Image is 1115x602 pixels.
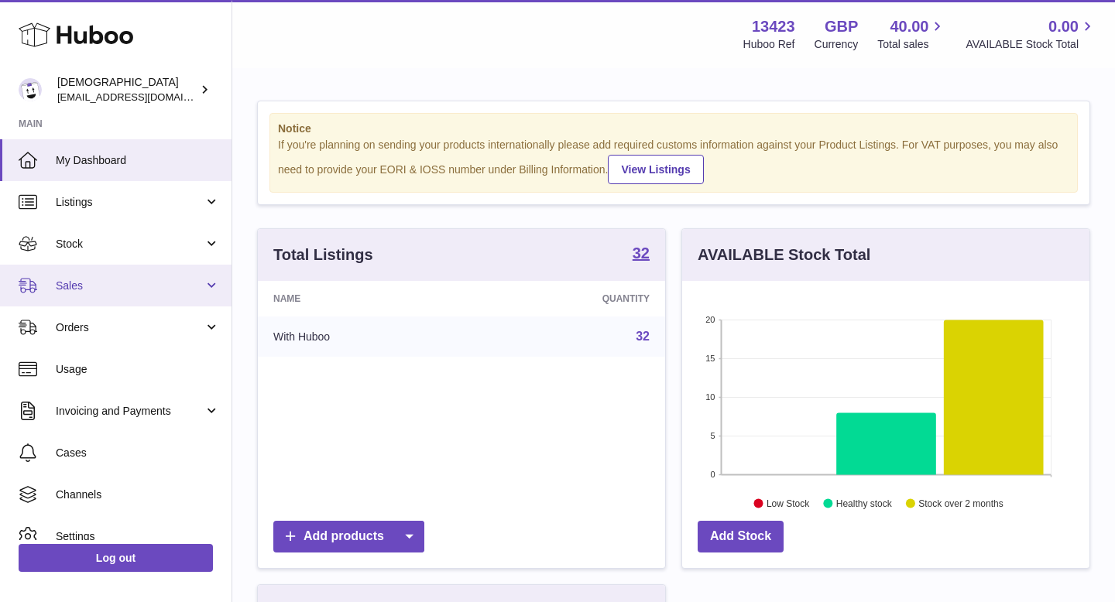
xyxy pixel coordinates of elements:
[836,498,893,508] text: Healthy stock
[472,281,665,316] th: Quantity
[57,75,197,104] div: [DEMOGRAPHIC_DATA]
[705,315,715,324] text: 20
[966,37,1096,52] span: AVAILABLE Stock Total
[56,487,220,502] span: Channels
[608,155,703,184] a: View Listings
[56,362,220,377] span: Usage
[273,245,373,265] h3: Total Listings
[825,16,858,37] strong: GBP
[273,521,424,552] a: Add products
[890,16,928,37] span: 40.00
[815,37,859,52] div: Currency
[743,37,795,52] div: Huboo Ref
[918,498,1003,508] text: Stock over 2 months
[698,521,784,552] a: Add Stock
[877,16,946,52] a: 40.00 Total sales
[752,16,795,37] strong: 13423
[278,121,1069,136] strong: Notice
[633,245,650,261] strong: 32
[710,470,715,479] text: 0
[705,354,715,363] text: 15
[56,153,220,168] span: My Dashboard
[877,37,946,52] span: Total sales
[258,281,472,316] th: Name
[57,91,228,103] span: [EMAIL_ADDRESS][DOMAIN_NAME]
[19,78,42,101] img: olgazyuz@outlook.com
[56,195,204,210] span: Listings
[56,320,204,335] span: Orders
[56,279,204,293] span: Sales
[698,245,870,265] h3: AVAILABLE Stock Total
[56,446,220,460] span: Cases
[1048,16,1079,37] span: 0.00
[56,237,204,251] span: Stock
[633,245,650,264] a: 32
[966,16,1096,52] a: 0.00 AVAILABLE Stock Total
[19,544,213,572] a: Log out
[636,330,650,343] a: 32
[710,431,715,440] text: 5
[56,404,204,419] span: Invoicing and Payments
[278,138,1069,184] div: If you're planning on sending your products internationally please add required customs informati...
[767,498,810,508] text: Low Stock
[56,529,220,544] span: Settings
[258,316,472,357] td: With Huboo
[705,392,715,402] text: 10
